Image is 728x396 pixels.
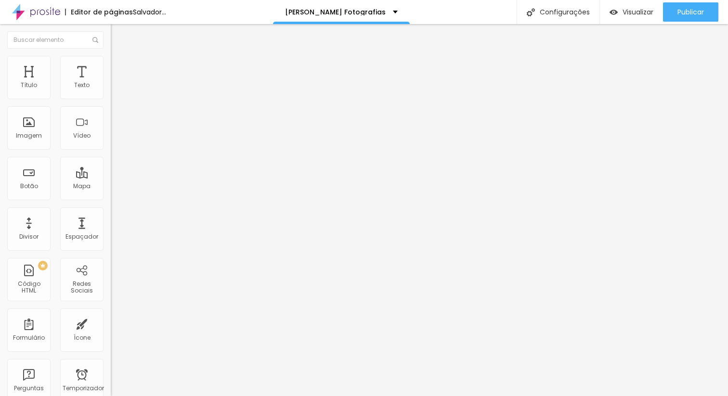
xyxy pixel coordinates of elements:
img: view-1.svg [610,8,618,16]
button: Visualizar [600,2,663,22]
img: Ícone [527,8,535,16]
button: Publicar [663,2,718,22]
font: Formulário [13,333,45,342]
font: Título [21,81,37,89]
font: Espaçador [65,232,98,241]
font: Configurações [540,7,590,17]
font: Botão [20,182,38,190]
font: Divisor [19,232,39,241]
font: Código HTML [18,280,40,294]
font: Editor de páginas [71,7,133,17]
font: Visualizar [623,7,653,17]
font: Imagem [16,131,42,140]
font: Perguntas [14,384,44,392]
font: Ícone [74,333,91,342]
font: Temporizador [63,384,104,392]
font: Redes Sociais [71,280,93,294]
font: Texto [74,81,90,89]
font: Salvador... [133,7,166,17]
font: [PERSON_NAME] Fotografias [285,7,386,17]
img: Ícone [92,37,98,43]
input: Buscar elemento [7,31,104,49]
font: Publicar [677,7,704,17]
iframe: Editor [111,24,728,396]
font: Vídeo [73,131,91,140]
font: Mapa [73,182,91,190]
